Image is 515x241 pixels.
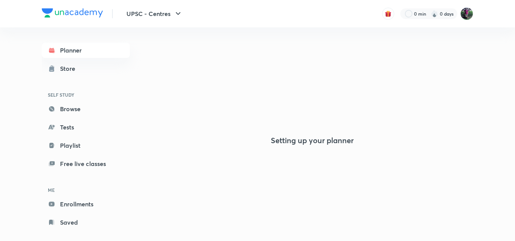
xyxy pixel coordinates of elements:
a: Planner [42,43,130,58]
a: Company Logo [42,8,103,19]
h6: SELF STUDY [42,88,130,101]
a: Playlist [42,138,130,153]
a: Free live classes [42,156,130,171]
h4: Setting up your planner [271,136,354,145]
a: Enrollments [42,196,130,212]
div: Store [60,64,80,73]
a: Browse [42,101,130,117]
button: UPSC - Centres [122,6,187,21]
img: Company Logo [42,8,103,18]
a: Saved [42,215,130,230]
button: avatar [382,8,394,20]
h6: ME [42,184,130,196]
img: streak [431,10,438,18]
a: Store [42,61,130,76]
img: Ravishekhar Kumar [460,7,473,20]
img: avatar [385,10,392,17]
a: Tests [42,120,130,135]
